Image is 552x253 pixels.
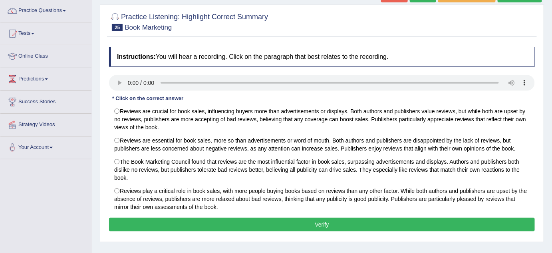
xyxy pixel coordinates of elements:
[117,53,156,60] b: Instructions:
[109,155,535,185] label: The Book Marketing Council found that reviews are the most influential factor in book sales, surp...
[109,95,187,102] div: * Click on the correct answer
[125,24,172,31] small: Book Marketing
[109,218,535,231] button: Verify
[109,47,535,67] h4: You will hear a recording. Click on the paragraph that best relates to the recording.
[109,104,535,134] label: Reviews are crucial for book sales, influencing buyers more than advertisements or displays. Both...
[109,134,535,155] label: Reviews are essential for book sales, more so than advertisements or word of mouth. Both authors ...
[112,24,123,31] span: 25
[0,137,91,157] a: Your Account
[109,11,268,31] h2: Practice Listening: Highlight Correct Summary
[0,91,91,111] a: Success Stories
[0,68,91,88] a: Predictions
[0,114,91,134] a: Strategy Videos
[0,22,91,42] a: Tests
[109,184,535,214] label: Reviews play a critical role in book sales, with more people buying books based on reviews than a...
[0,45,91,65] a: Online Class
